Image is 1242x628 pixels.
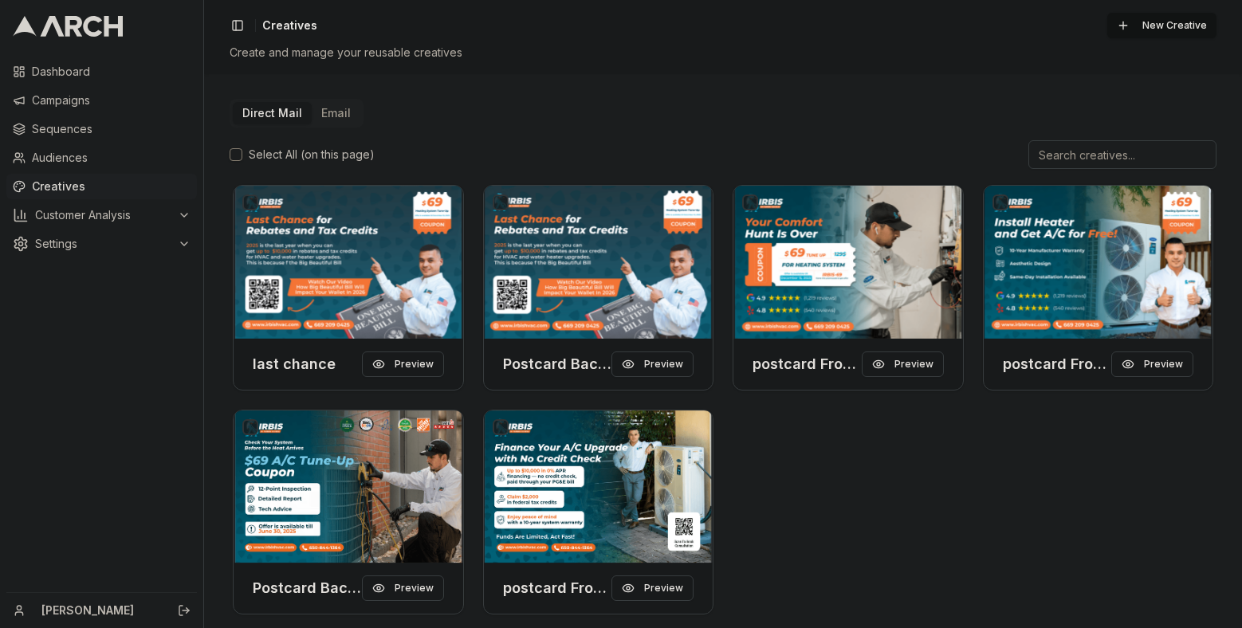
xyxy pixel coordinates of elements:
span: Campaigns [32,92,191,108]
button: Direct Mail [233,102,312,124]
a: Sequences [6,116,197,142]
h3: postcard Front (Default) (Copy) (Copy) [503,577,612,599]
a: Audiences [6,145,197,171]
button: New Creative [1107,13,1216,38]
button: Email [312,102,360,124]
h3: Postcard Back (Default) [503,353,612,375]
img: Front creative for last chance [234,186,463,339]
a: Creatives [6,174,197,199]
a: Campaigns [6,88,197,113]
span: Audiences [32,150,191,166]
div: Create and manage your reusable creatives [230,45,1216,61]
h3: postcard Front (Default) [753,353,862,375]
button: Preview [611,351,694,377]
h3: last chance [253,353,336,375]
span: Creatives [32,179,191,194]
span: Creatives [262,18,317,33]
button: Preview [362,351,444,377]
button: Settings [6,231,197,257]
span: Dashboard [32,64,191,80]
label: Select All (on this page) [249,147,375,163]
input: Search creatives... [1028,140,1216,169]
h3: postcard Front (Default) (Copy) [1003,353,1112,375]
img: Front creative for Postcard Back (Default) [484,186,713,339]
button: Log out [173,599,195,622]
button: Preview [611,575,694,601]
a: [PERSON_NAME] [41,602,160,618]
img: Front creative for postcard Front (Default) (Copy) [984,186,1213,339]
nav: breadcrumb [262,18,317,33]
button: Preview [1111,351,1193,377]
button: Customer Analysis [6,202,197,228]
img: Front creative for Postcard Back (Default) (Copy) (Copy) [234,410,463,563]
button: Preview [362,575,444,601]
h3: Postcard Back (Default) (Copy) (Copy) [253,577,362,599]
span: Customer Analysis [35,207,171,223]
img: Front creative for postcard Front (Default) (Copy) (Copy) [484,410,713,563]
span: Settings [35,236,171,252]
a: Dashboard [6,59,197,84]
img: Front creative for postcard Front (Default) [733,186,963,339]
button: Preview [862,351,944,377]
span: Sequences [32,121,191,137]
